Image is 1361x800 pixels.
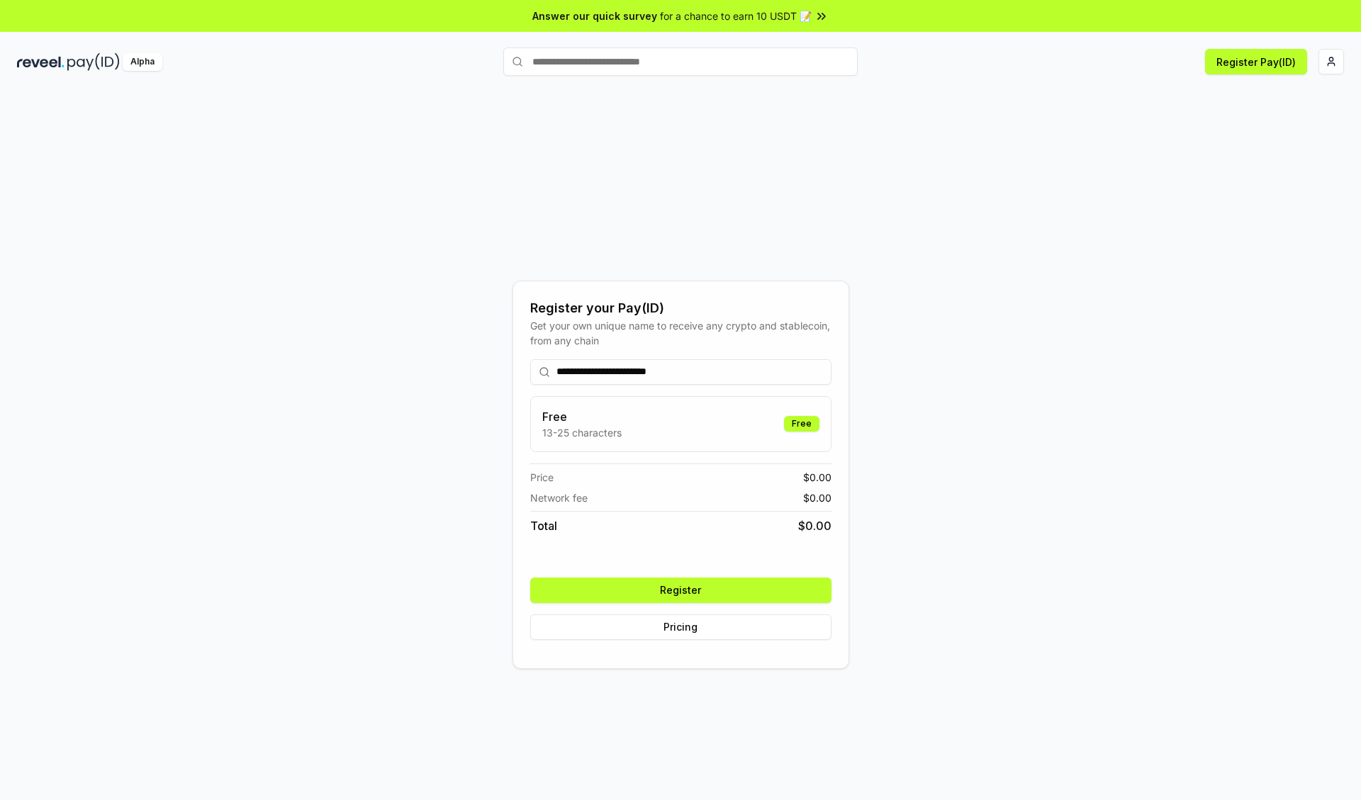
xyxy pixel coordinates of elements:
[542,408,622,425] h3: Free
[798,517,831,534] span: $ 0.00
[67,53,120,71] img: pay_id
[660,9,812,23] span: for a chance to earn 10 USDT 📝
[530,517,557,534] span: Total
[532,9,657,23] span: Answer our quick survey
[17,53,65,71] img: reveel_dark
[530,470,554,485] span: Price
[784,416,819,432] div: Free
[530,578,831,603] button: Register
[1205,49,1307,74] button: Register Pay(ID)
[530,298,831,318] div: Register your Pay(ID)
[803,490,831,505] span: $ 0.00
[542,425,622,440] p: 13-25 characters
[530,318,831,348] div: Get your own unique name to receive any crypto and stablecoin, from any chain
[803,470,831,485] span: $ 0.00
[530,490,588,505] span: Network fee
[123,53,162,71] div: Alpha
[530,614,831,640] button: Pricing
